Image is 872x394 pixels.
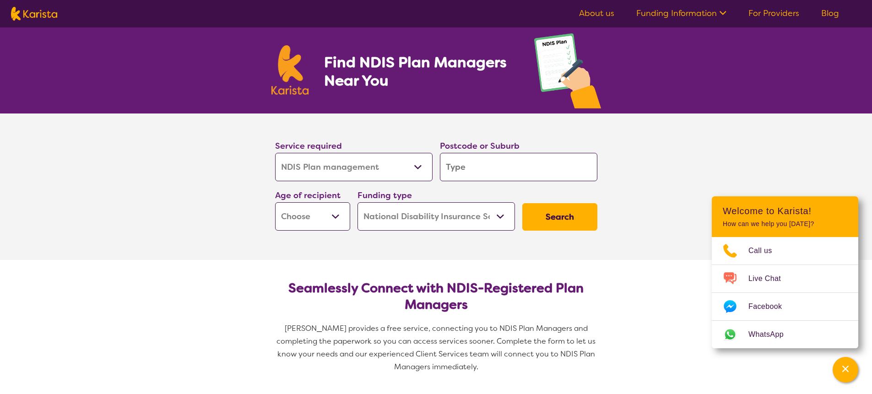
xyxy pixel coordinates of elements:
label: Age of recipient [275,190,341,201]
a: Blog [821,8,839,19]
img: Karista logo [11,7,57,21]
a: Funding Information [636,8,726,19]
span: WhatsApp [748,328,795,341]
h2: Seamlessly Connect with NDIS-Registered Plan Managers [282,280,590,313]
button: Search [522,203,597,231]
button: Channel Menu [833,357,858,383]
img: Karista logo [271,45,309,95]
a: Web link opens in a new tab. [712,321,858,348]
label: Postcode or Suburb [440,140,520,151]
a: For Providers [748,8,799,19]
img: plan-management [534,33,601,113]
span: Facebook [748,300,793,313]
h1: Find NDIS Plan Managers Near You [324,53,515,90]
h2: Welcome to Karista! [723,205,847,216]
label: Funding type [357,190,412,201]
p: How can we help you [DATE]? [723,220,847,228]
a: About us [579,8,614,19]
span: Live Chat [748,272,792,286]
ul: Choose channel [712,237,858,348]
input: Type [440,153,597,181]
span: [PERSON_NAME] provides a free service, connecting you to NDIS Plan Managers and completing the pa... [276,324,597,372]
div: Channel Menu [712,196,858,348]
label: Service required [275,140,342,151]
span: Call us [748,244,783,258]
